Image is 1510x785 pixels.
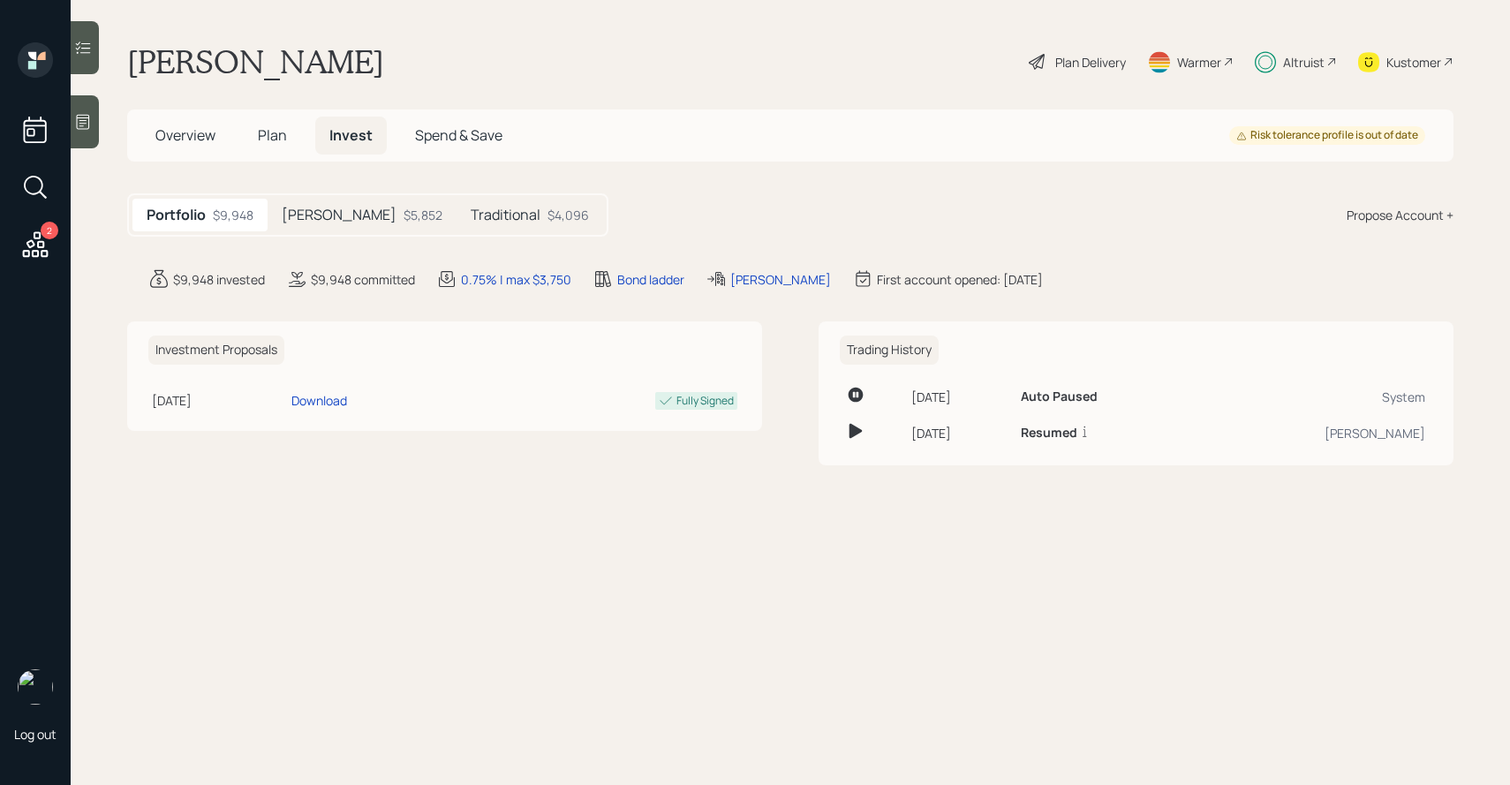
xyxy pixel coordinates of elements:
[617,270,684,289] div: Bond ladder
[282,207,396,223] h5: [PERSON_NAME]
[1206,424,1425,442] div: [PERSON_NAME]
[148,336,284,365] h6: Investment Proposals
[14,726,57,743] div: Log out
[730,270,831,289] div: [PERSON_NAME]
[415,125,502,145] span: Spend & Save
[1206,388,1425,406] div: System
[147,207,206,223] h5: Portfolio
[1177,53,1221,72] div: Warmer
[461,270,571,289] div: 0.75% | max $3,750
[311,270,415,289] div: $9,948 committed
[1236,128,1418,143] div: Risk tolerance profile is out of date
[1347,206,1453,224] div: Propose Account +
[1021,426,1077,441] h6: Resumed
[41,222,58,239] div: 2
[329,125,373,145] span: Invest
[911,424,1007,442] div: [DATE]
[258,125,287,145] span: Plan
[291,391,347,410] div: Download
[877,270,1043,289] div: First account opened: [DATE]
[471,207,540,223] h5: Traditional
[1021,389,1098,404] h6: Auto Paused
[18,669,53,705] img: sami-boghos-headshot.png
[1386,53,1441,72] div: Kustomer
[840,336,939,365] h6: Trading History
[213,206,253,224] div: $9,948
[911,388,1007,406] div: [DATE]
[404,206,442,224] div: $5,852
[676,393,734,409] div: Fully Signed
[547,206,589,224] div: $4,096
[152,391,284,410] div: [DATE]
[155,125,215,145] span: Overview
[1283,53,1325,72] div: Altruist
[127,42,384,81] h1: [PERSON_NAME]
[1055,53,1126,72] div: Plan Delivery
[173,270,265,289] div: $9,948 invested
